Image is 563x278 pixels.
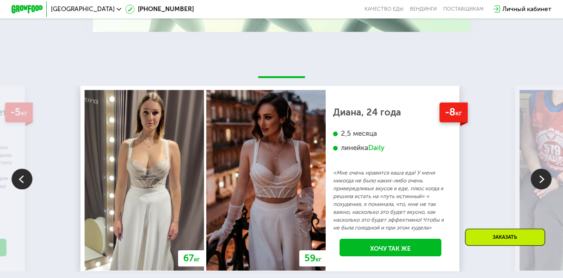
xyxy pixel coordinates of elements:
div: поставщикам [443,6,483,12]
span: кг [20,109,27,117]
div: Диана, 24 года [333,109,447,116]
div: Личный кабинет [502,5,551,14]
a: Вендинги [410,6,437,12]
div: -5 [5,103,33,122]
a: Качество еды [365,6,403,12]
span: кг [194,255,200,263]
div: 67 [178,250,205,266]
div: -8 [439,103,468,122]
div: линейка [333,144,447,152]
span: кг [316,255,322,263]
p: «Мне очень нравится ваша еда! У меня никогда не было каких-либо очень привередливых вкусов в еде,... [333,169,447,231]
a: Хочу так же [340,239,441,256]
span: кг [455,109,462,117]
div: Daily [368,144,384,152]
div: 59 [299,250,327,266]
img: Slide right [531,169,551,189]
div: 2,5 месяца [333,129,447,138]
span: [GEOGRAPHIC_DATA] [51,6,115,12]
img: Slide left [12,169,32,189]
div: Заказать [465,229,545,246]
a: [PHONE_NUMBER] [125,5,194,14]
